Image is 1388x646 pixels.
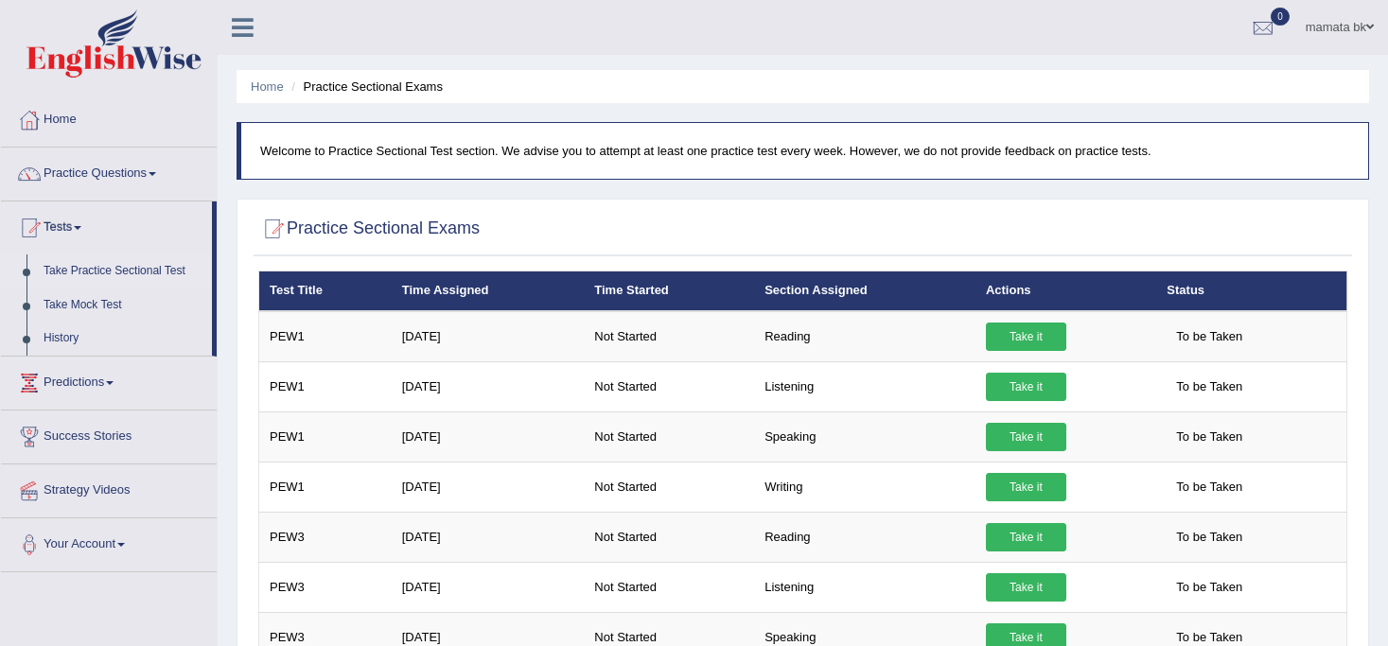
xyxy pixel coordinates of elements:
[584,311,754,362] td: Not Started
[392,271,585,311] th: Time Assigned
[986,523,1066,551] a: Take it
[392,411,585,462] td: [DATE]
[1,410,217,458] a: Success Stories
[260,142,1349,160] p: Welcome to Practice Sectional Test section. We advise you to attempt at least one practice test e...
[392,311,585,362] td: [DATE]
[754,411,975,462] td: Speaking
[1167,373,1252,401] span: To be Taken
[1167,323,1252,351] span: To be Taken
[392,361,585,411] td: [DATE]
[986,373,1066,401] a: Take it
[584,562,754,612] td: Not Started
[1,518,217,566] a: Your Account
[986,323,1066,351] a: Take it
[259,311,392,362] td: PEW1
[754,311,975,362] td: Reading
[287,78,443,96] li: Practice Sectional Exams
[1,148,217,195] a: Practice Questions
[754,361,975,411] td: Listening
[259,271,392,311] th: Test Title
[1,357,217,404] a: Predictions
[754,271,975,311] th: Section Assigned
[584,462,754,512] td: Not Started
[259,562,392,612] td: PEW3
[986,473,1066,501] a: Take it
[754,462,975,512] td: Writing
[754,562,975,612] td: Listening
[1167,573,1252,602] span: To be Taken
[1167,523,1252,551] span: To be Taken
[259,361,392,411] td: PEW1
[1271,8,1290,26] span: 0
[392,462,585,512] td: [DATE]
[986,573,1066,602] a: Take it
[754,512,975,562] td: Reading
[258,215,480,243] h2: Practice Sectional Exams
[1167,473,1252,501] span: To be Taken
[584,512,754,562] td: Not Started
[584,411,754,462] td: Not Started
[35,254,212,288] a: Take Practice Sectional Test
[986,423,1066,451] a: Take it
[1,464,217,512] a: Strategy Videos
[251,79,284,94] a: Home
[259,411,392,462] td: PEW1
[1156,271,1346,311] th: Status
[1,94,217,141] a: Home
[1167,423,1252,451] span: To be Taken
[584,271,754,311] th: Time Started
[259,462,392,512] td: PEW1
[35,288,212,323] a: Take Mock Test
[392,562,585,612] td: [DATE]
[584,361,754,411] td: Not Started
[259,512,392,562] td: PEW3
[1,201,212,249] a: Tests
[975,271,1156,311] th: Actions
[35,322,212,356] a: History
[392,512,585,562] td: [DATE]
